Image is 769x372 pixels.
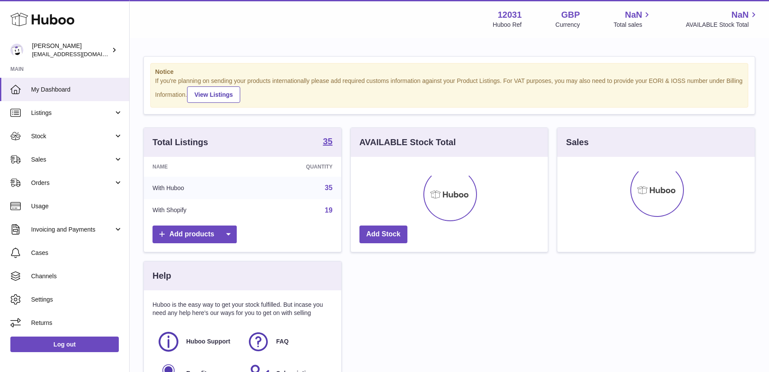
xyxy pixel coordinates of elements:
a: NaN AVAILABLE Stock Total [686,9,759,29]
a: 35 [323,137,332,147]
span: Settings [31,296,123,304]
th: Name [144,157,250,177]
strong: 35 [323,137,332,146]
strong: GBP [561,9,580,21]
h3: Total Listings [153,137,208,148]
span: Orders [31,179,114,187]
td: With Shopify [144,199,250,222]
span: [EMAIL_ADDRESS][DOMAIN_NAME] [32,51,127,57]
a: Add Stock [359,226,407,243]
a: Add products [153,226,237,243]
span: Cases [31,249,123,257]
p: Huboo is the easy way to get your stock fulfilled. But incase you need any help here's our ways f... [153,301,333,317]
h3: AVAILABLE Stock Total [359,137,456,148]
h3: Sales [566,137,588,148]
h3: Help [153,270,171,282]
a: Log out [10,337,119,352]
span: Stock [31,132,114,140]
span: My Dashboard [31,86,123,94]
a: NaN Total sales [613,9,652,29]
div: If you're planning on sending your products internationally please add required customs informati... [155,77,744,103]
a: Huboo Support [157,330,238,353]
span: Listings [31,109,114,117]
a: FAQ [247,330,328,353]
td: With Huboo [144,177,250,199]
th: Quantity [250,157,341,177]
img: admin@makewellforyou.com [10,44,23,57]
span: Total sales [613,21,652,29]
span: Usage [31,202,123,210]
span: NaN [625,9,642,21]
div: Currency [556,21,580,29]
a: 19 [325,207,333,214]
span: Sales [31,156,114,164]
span: Returns [31,319,123,327]
div: Huboo Ref [493,21,522,29]
a: View Listings [187,86,240,103]
span: Huboo Support [186,337,230,346]
span: AVAILABLE Stock Total [686,21,759,29]
span: Channels [31,272,123,280]
span: NaN [731,9,749,21]
strong: 12031 [498,9,522,21]
span: Invoicing and Payments [31,226,114,234]
div: [PERSON_NAME] [32,42,110,58]
a: 35 [325,184,333,191]
strong: Notice [155,68,744,76]
span: FAQ [276,337,289,346]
